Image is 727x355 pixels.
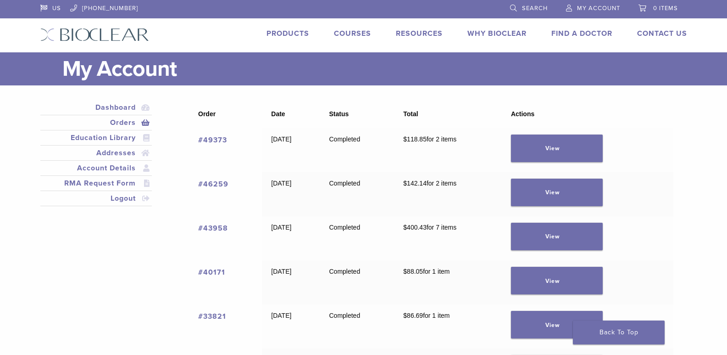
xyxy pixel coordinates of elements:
[320,128,394,172] td: Completed
[467,29,527,38] a: Why Bioclear
[271,110,285,118] span: Date
[42,178,150,189] a: RMA Request Form
[394,172,502,216] td: for 2 items
[637,29,687,38] a: Contact Us
[62,52,687,85] h1: My Account
[198,180,228,189] a: View order number 46259
[653,5,678,12] span: 0 items
[511,223,603,250] a: View order 43958
[320,216,394,260] td: Completed
[42,147,150,158] a: Addresses
[403,135,427,143] span: 118.85
[271,135,291,143] time: [DATE]
[198,312,226,321] a: View order number 33821
[42,102,150,113] a: Dashboard
[511,110,534,118] span: Actions
[271,224,291,231] time: [DATE]
[394,216,502,260] td: for 7 items
[511,267,603,294] a: View order 40171
[394,304,502,349] td: for 1 item
[271,268,291,275] time: [DATE]
[403,312,407,319] span: $
[198,135,227,145] a: View order number 49373
[403,180,427,187] span: 142.14
[396,29,443,38] a: Resources
[271,312,291,319] time: [DATE]
[40,100,152,217] nav: Account pages
[511,311,603,338] a: View order 33821
[266,29,309,38] a: Products
[403,224,407,231] span: $
[329,110,349,118] span: Status
[271,180,291,187] time: [DATE]
[403,224,427,231] span: 400.43
[511,135,603,162] a: View order 49373
[403,110,418,118] span: Total
[577,5,620,12] span: My Account
[320,304,394,349] td: Completed
[334,29,371,38] a: Courses
[403,268,423,275] span: 88.05
[403,135,407,143] span: $
[198,110,216,118] span: Order
[42,163,150,174] a: Account Details
[403,180,407,187] span: $
[403,312,423,319] span: 86.69
[551,29,612,38] a: Find A Doctor
[320,260,394,304] td: Completed
[394,128,502,172] td: for 2 items
[40,28,149,41] img: Bioclear
[573,321,665,344] a: Back To Top
[320,172,394,216] td: Completed
[511,179,603,206] a: View order 46259
[42,193,150,204] a: Logout
[42,132,150,143] a: Education Library
[198,268,225,277] a: View order number 40171
[403,268,407,275] span: $
[394,260,502,304] td: for 1 item
[522,5,548,12] span: Search
[42,117,150,128] a: Orders
[198,224,228,233] a: View order number 43958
